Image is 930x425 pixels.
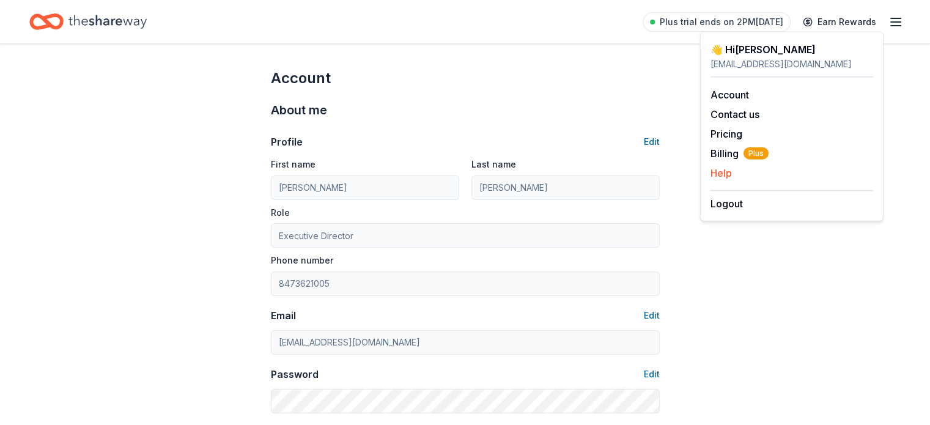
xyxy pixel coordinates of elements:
[710,128,742,140] a: Pricing
[271,308,296,323] div: Email
[710,166,732,180] button: Help
[744,147,769,160] span: Plus
[660,15,783,29] span: Plus trial ends on 2PM[DATE]
[271,158,316,171] label: First name
[710,146,769,161] span: Billing
[710,89,749,101] a: Account
[710,42,873,57] div: 👋 Hi [PERSON_NAME]
[271,367,319,382] div: Password
[644,308,660,323] button: Edit
[271,68,660,88] div: Account
[710,146,769,161] button: BillingPlus
[710,196,743,211] button: Logout
[271,135,303,149] div: Profile
[795,11,884,33] a: Earn Rewards
[271,100,660,120] div: About me
[271,207,290,219] label: Role
[29,7,147,36] a: Home
[710,107,759,122] button: Contact us
[643,12,791,32] a: Plus trial ends on 2PM[DATE]
[710,57,873,72] div: [EMAIL_ADDRESS][DOMAIN_NAME]
[644,135,660,149] button: Edit
[644,367,660,382] button: Edit
[271,254,333,267] label: Phone number
[471,158,516,171] label: Last name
